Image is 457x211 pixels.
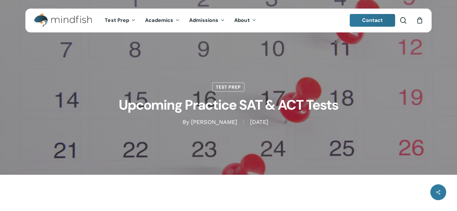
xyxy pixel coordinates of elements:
span: Contact [362,17,383,24]
a: Test Prep [100,18,140,23]
a: Contact [350,14,395,27]
span: [DATE] [243,120,275,124]
a: Academics [140,18,184,23]
a: Test Prep [212,82,245,92]
span: Academics [145,17,173,24]
header: Main Menu [25,9,432,32]
nav: Main Menu [100,9,261,32]
span: Test Prep [105,17,129,24]
span: About [234,17,250,24]
a: Admissions [184,18,229,23]
span: By [182,120,189,124]
span: Admissions [189,17,218,24]
a: Cart [416,17,423,24]
h1: Upcoming Practice SAT & ACT Tests [70,92,387,118]
a: About [229,18,261,23]
a: [PERSON_NAME] [191,119,237,125]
